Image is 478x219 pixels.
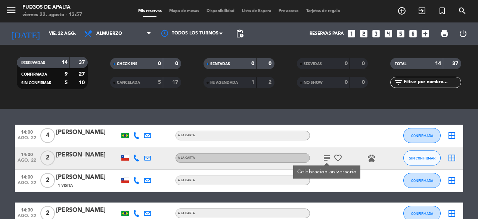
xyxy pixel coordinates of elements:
[210,81,238,85] span: RE AGENDADA
[362,61,366,66] strong: 0
[396,29,406,39] i: looks_5
[297,168,357,176] div: Celebracion aniversario
[454,22,472,45] div: LOG OUT
[367,153,376,162] i: pets
[459,29,468,38] i: power_settings_new
[18,150,36,158] span: 14:00
[411,134,433,138] span: CONFIRMADA
[269,61,273,66] strong: 0
[447,176,456,185] i: border_all
[178,212,195,215] span: A LA CARTA
[69,29,78,38] i: arrow_drop_down
[18,205,36,214] span: 14:30
[79,60,86,65] strong: 37
[238,9,275,13] span: Lista de Espera
[447,209,456,218] i: border_all
[251,80,254,85] strong: 1
[18,172,36,181] span: 14:00
[18,127,36,136] span: 14:00
[304,62,322,66] span: SERVIDAS
[22,4,82,11] div: Fuegos de Apalta
[21,81,51,85] span: SIN CONFIRMAR
[395,62,406,66] span: TOTAL
[40,128,55,143] span: 4
[172,80,180,85] strong: 17
[371,29,381,39] i: looks_3
[411,179,433,183] span: CONFIRMADA
[409,156,435,160] span: SIN CONFIRMAR
[362,80,366,85] strong: 0
[65,72,68,77] strong: 9
[394,78,403,87] i: filter_list
[56,150,119,160] div: [PERSON_NAME]
[117,81,140,85] span: CANCELADA
[203,9,238,13] span: Disponibilidad
[345,61,348,66] strong: 0
[304,81,323,85] span: NO SHOW
[79,80,86,85] strong: 10
[134,9,165,13] span: Mis reservas
[178,156,195,159] span: A LA CARTA
[6,4,17,16] i: menu
[251,61,254,66] strong: 0
[18,136,36,144] span: ago. 22
[56,173,119,182] div: [PERSON_NAME]
[58,183,73,189] span: 1 Visita
[40,150,55,165] span: 2
[56,206,119,215] div: [PERSON_NAME]
[345,80,348,85] strong: 0
[79,72,86,77] strong: 27
[397,6,406,15] i: add_circle_outline
[21,73,47,76] span: CONFIRMADA
[447,153,456,162] i: border_all
[6,4,17,18] button: menu
[302,9,344,13] span: Tarjetas de regalo
[403,128,441,143] button: CONFIRMADA
[235,29,244,38] span: pending_actions
[178,134,195,137] span: A LA CARTA
[65,80,68,85] strong: 5
[62,60,68,65] strong: 14
[408,29,418,39] i: looks_6
[21,61,45,65] span: RESERVADAS
[275,9,302,13] span: Pre-acceso
[440,29,449,38] span: print
[411,212,433,216] span: CONFIRMADA
[403,150,441,165] button: SIN CONFIRMAR
[158,61,161,66] strong: 0
[322,153,331,162] i: subject
[6,25,45,42] i: [DATE]
[458,6,467,15] i: search
[40,173,55,188] span: 2
[18,180,36,189] span: ago. 22
[178,179,195,182] span: A LA CARTA
[175,61,180,66] strong: 0
[403,78,461,86] input: Filtrar por nombre...
[310,31,344,36] span: Reservas para
[452,61,460,66] strong: 37
[269,80,273,85] strong: 2
[117,62,137,66] span: CHECK INS
[384,29,393,39] i: looks_4
[403,173,441,188] button: CONFIRMADA
[18,158,36,167] span: ago. 22
[165,9,203,13] span: Mapa de mesas
[22,11,82,19] div: viernes 22. agosto - 13:57
[96,31,122,36] span: Almuerzo
[447,131,456,140] i: border_all
[158,80,161,85] strong: 5
[418,6,426,15] i: exit_to_app
[359,29,369,39] i: looks_two
[56,128,119,137] div: [PERSON_NAME]
[435,61,441,66] strong: 14
[210,62,230,66] span: SENTADAS
[333,153,342,162] i: favorite_border
[347,29,356,39] i: looks_one
[438,6,447,15] i: turned_in_not
[420,29,430,39] i: add_box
